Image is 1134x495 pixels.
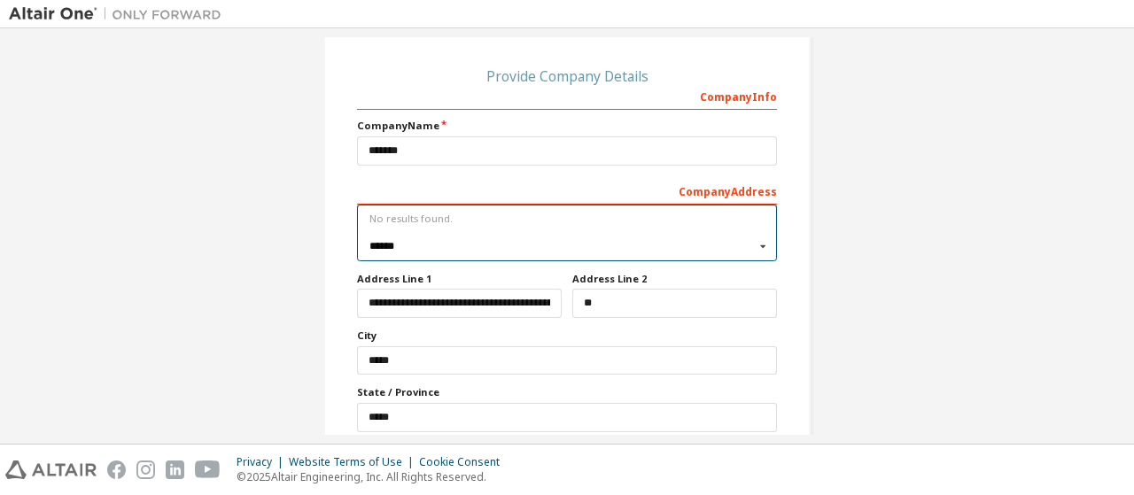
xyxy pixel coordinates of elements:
[572,272,777,286] label: Address Line 2
[237,469,510,484] p: © 2025 Altair Engineering, Inc. All Rights Reserved.
[107,460,126,479] img: facebook.svg
[5,460,97,479] img: altair_logo.svg
[237,455,289,469] div: Privacy
[357,176,777,205] div: Company Address
[357,205,777,233] div: No results found.
[289,455,419,469] div: Website Terms of Use
[357,385,777,399] label: State / Province
[357,272,562,286] label: Address Line 1
[357,71,777,81] div: Provide Company Details
[357,119,777,133] label: Company Name
[357,81,777,110] div: Company Info
[357,329,777,343] label: City
[166,460,184,479] img: linkedin.svg
[195,460,221,479] img: youtube.svg
[136,460,155,479] img: instagram.svg
[419,455,510,469] div: Cookie Consent
[9,5,230,23] img: Altair One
